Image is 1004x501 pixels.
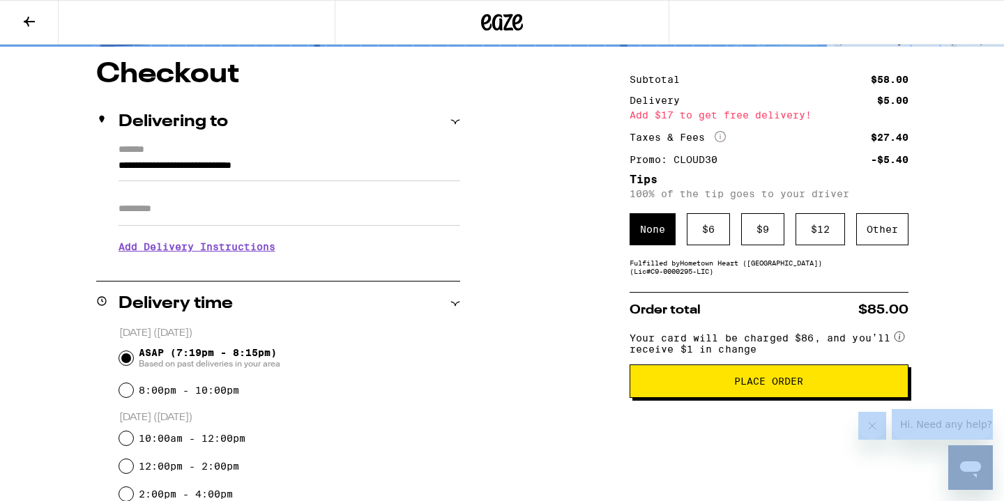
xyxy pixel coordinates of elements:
[119,114,228,130] h2: Delivering to
[877,95,908,105] div: $5.00
[687,213,730,245] div: $ 6
[734,376,803,386] span: Place Order
[871,75,908,84] div: $58.00
[892,409,993,440] iframe: Message from company
[139,488,233,500] label: 2:00pm - 4:00pm
[630,304,701,316] span: Order total
[139,358,280,369] span: Based on past deliveries in your area
[630,95,690,105] div: Delivery
[858,412,886,440] iframe: Close message
[139,433,245,444] label: 10:00am - 12:00pm
[139,347,280,369] span: ASAP (7:19pm - 8:15pm)
[856,213,908,245] div: Other
[119,411,460,424] p: [DATE] ([DATE])
[741,213,784,245] div: $ 9
[119,231,460,263] h3: Add Delivery Instructions
[96,61,460,88] h1: Checkout
[630,110,908,120] div: Add $17 to get free delivery!
[630,174,908,185] h5: Tips
[871,155,908,164] div: -$5.40
[858,304,908,316] span: $85.00
[119,327,460,340] p: [DATE] ([DATE])
[119,263,460,274] p: We'll contact you at [PHONE_NUMBER] when we arrive
[630,75,690,84] div: Subtotal
[948,445,993,490] iframe: Button to launch messaging window
[139,461,239,472] label: 12:00pm - 2:00pm
[630,259,908,275] div: Fulfilled by Hometown Heart ([GEOGRAPHIC_DATA]) (Lic# C9-0000295-LIC )
[630,364,908,398] button: Place Order
[139,385,239,396] label: 8:00pm - 10:00pm
[796,213,845,245] div: $ 12
[630,327,892,355] span: Your card will be charged $86, and you’ll receive $1 in change
[630,188,908,199] p: 100% of the tip goes to your driver
[630,213,676,245] div: None
[630,131,726,144] div: Taxes & Fees
[119,295,233,312] h2: Delivery time
[630,155,727,164] div: Promo: CLOUD30
[871,132,908,142] div: $27.40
